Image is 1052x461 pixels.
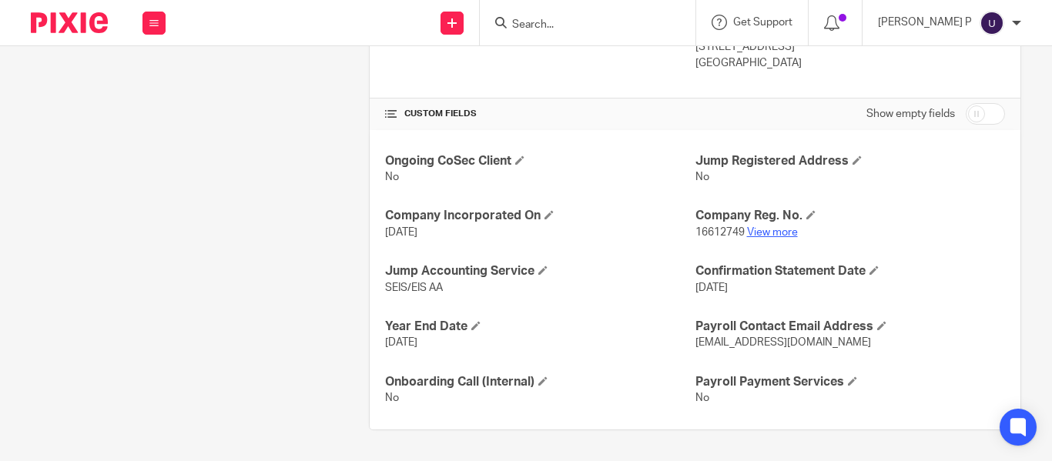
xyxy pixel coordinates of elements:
[511,18,649,32] input: Search
[385,337,417,348] span: [DATE]
[385,374,695,390] h4: Onboarding Call (Internal)
[695,282,728,293] span: [DATE]
[695,337,871,348] span: [EMAIL_ADDRESS][DOMAIN_NAME]
[695,319,1005,335] h4: Payroll Contact Email Address
[385,319,695,335] h4: Year End Date
[695,153,1005,169] h4: Jump Registered Address
[695,208,1005,224] h4: Company Reg. No.
[385,153,695,169] h4: Ongoing CoSec Client
[733,17,792,28] span: Get Support
[695,55,1005,71] p: [GEOGRAPHIC_DATA]
[385,172,399,182] span: No
[747,227,798,238] a: View more
[385,393,399,403] span: No
[980,11,1004,35] img: svg%3E
[866,106,955,122] label: Show empty fields
[385,208,695,224] h4: Company Incorporated On
[385,108,695,120] h4: CUSTOM FIELDS
[695,393,709,403] span: No
[695,172,709,182] span: No
[695,39,1005,55] p: [STREET_ADDRESS]
[878,15,972,30] p: [PERSON_NAME] P
[695,227,745,238] span: 16612749
[385,227,417,238] span: [DATE]
[31,12,108,33] img: Pixie
[385,282,443,293] span: SEIS/EIS AA
[695,263,1005,279] h4: Confirmation Statement Date
[695,374,1005,390] h4: Payroll Payment Services
[385,263,695,279] h4: Jump Accounting Service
